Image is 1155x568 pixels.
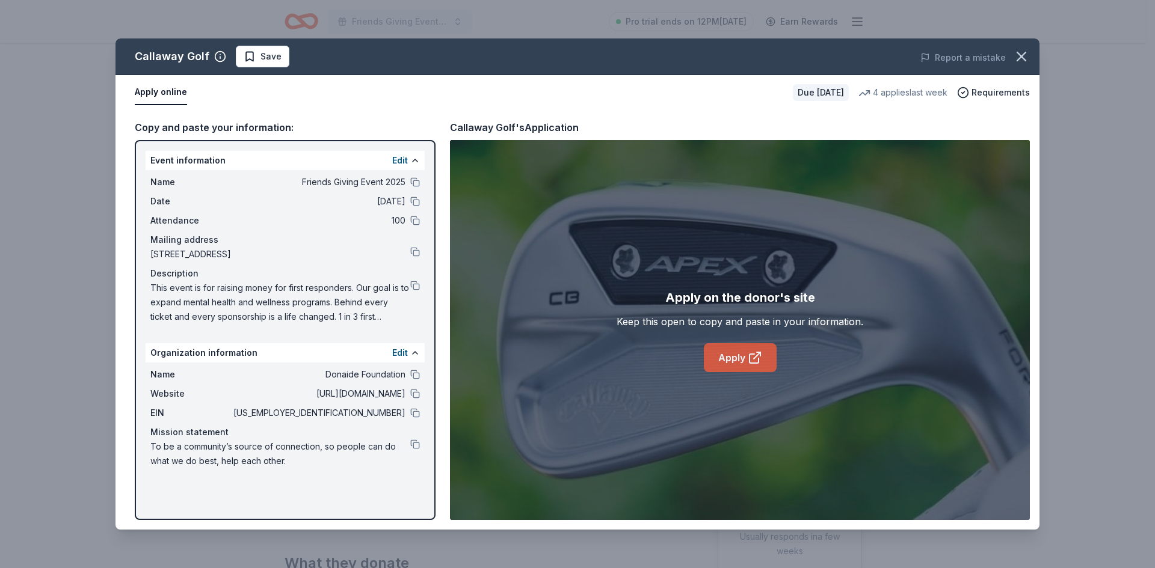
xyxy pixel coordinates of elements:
span: [STREET_ADDRESS] [150,247,410,261]
div: Callaway Golf's Application [450,120,579,135]
span: EIN [150,406,231,420]
span: Attendance [150,213,231,228]
div: Callaway Golf [135,47,209,66]
span: Requirements [972,85,1030,100]
div: Mailing address [150,233,420,247]
div: Apply on the donor's site [665,288,815,307]
span: [DATE] [231,194,405,209]
div: Organization information [146,343,425,362]
div: Description [150,266,420,281]
a: Apply [704,343,777,372]
div: Copy and paste your information: [135,120,436,135]
button: Save [236,46,289,67]
span: 100 [231,213,405,228]
div: Mission statement [150,425,420,439]
button: Edit [392,153,408,168]
button: Report a mistake [920,50,1006,65]
span: Date [150,194,231,209]
span: Name [150,175,231,189]
button: Edit [392,346,408,360]
div: Keep this open to copy and paste in your information. [617,314,863,329]
span: [URL][DOMAIN_NAME] [231,386,405,401]
span: Friends Giving Event 2025 [231,175,405,189]
span: This event is for raising money for first responders. Our goal is to expand mental health and wel... [150,281,410,324]
div: 4 applies last week [858,85,947,100]
button: Requirements [957,85,1030,100]
div: Due [DATE] [793,84,849,101]
span: Save [260,49,282,64]
div: Event information [146,151,425,170]
span: [US_EMPLOYER_IDENTIFICATION_NUMBER] [231,406,405,420]
span: To be a community’s source of connection, so people can do what we do best, help each other. [150,439,410,468]
span: Name [150,367,231,382]
span: Donaide Foundation [231,367,405,382]
button: Apply online [135,80,187,105]
span: Website [150,386,231,401]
